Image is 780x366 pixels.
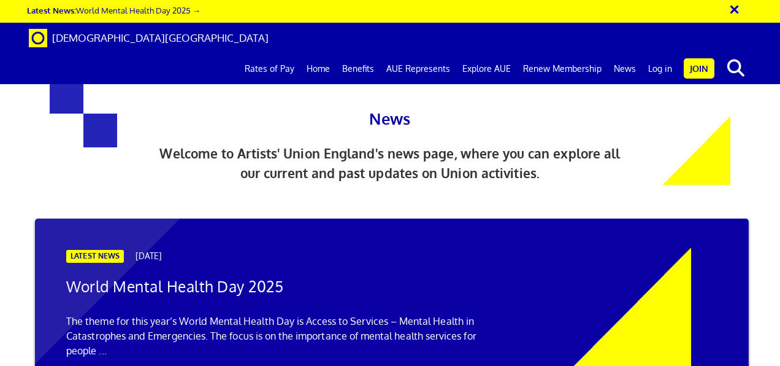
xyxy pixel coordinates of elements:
[66,250,124,263] span: LATEST NEWS
[642,53,678,84] a: Log in
[684,58,714,79] a: Join
[27,5,76,15] strong: Latest News:
[717,55,754,81] button: search
[300,53,336,84] a: Home
[456,53,517,84] a: Explore AUE
[608,53,642,84] a: News
[159,146,620,181] span: Welcome to Artists' Union England's news page, where you can explore all our current and past upd...
[336,53,380,84] a: Benefits
[243,80,537,131] h1: News
[52,31,269,44] span: [DEMOGRAPHIC_DATA][GEOGRAPHIC_DATA]
[66,314,494,358] p: The theme for this year’s World Mental Health Day is Access to Services – Mental Health in Catast...
[239,53,300,84] a: Rates of Pay
[20,23,278,53] a: Brand [DEMOGRAPHIC_DATA][GEOGRAPHIC_DATA]
[136,251,161,261] span: [DATE]
[380,53,456,84] a: AUE Represents
[66,279,494,295] h2: World Mental Health Day 2025
[517,53,608,84] a: Renew Membership
[27,5,201,15] a: Latest News:World Mental Health Day 2025 →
